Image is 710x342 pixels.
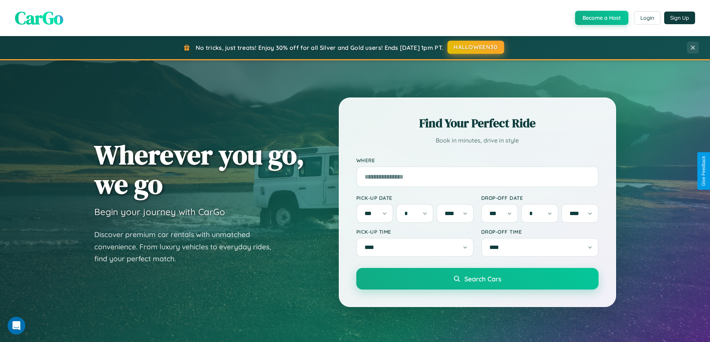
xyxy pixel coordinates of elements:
[94,206,225,217] h3: Begin your journey with CarGo
[15,6,63,30] span: CarGo
[356,195,474,201] label: Pick-up Date
[575,11,628,25] button: Become a Host
[356,228,474,235] label: Pick-up Time
[356,157,599,163] label: Where
[701,156,706,186] div: Give Feedback
[356,115,599,131] h2: Find Your Perfect Ride
[481,228,599,235] label: Drop-off Time
[464,275,501,283] span: Search Cars
[94,228,281,265] p: Discover premium car rentals with unmatched convenience. From luxury vehicles to everyday rides, ...
[7,317,25,335] iframe: Intercom live chat
[664,12,695,24] button: Sign Up
[356,268,599,290] button: Search Cars
[196,44,443,51] span: No tricks, just treats! Enjoy 30% off for all Silver and Gold users! Ends [DATE] 1pm PT.
[94,140,304,199] h1: Wherever you go, we go
[634,11,660,25] button: Login
[356,135,599,146] p: Book in minutes, drive in style
[481,195,599,201] label: Drop-off Date
[448,41,504,54] button: HALLOWEEN30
